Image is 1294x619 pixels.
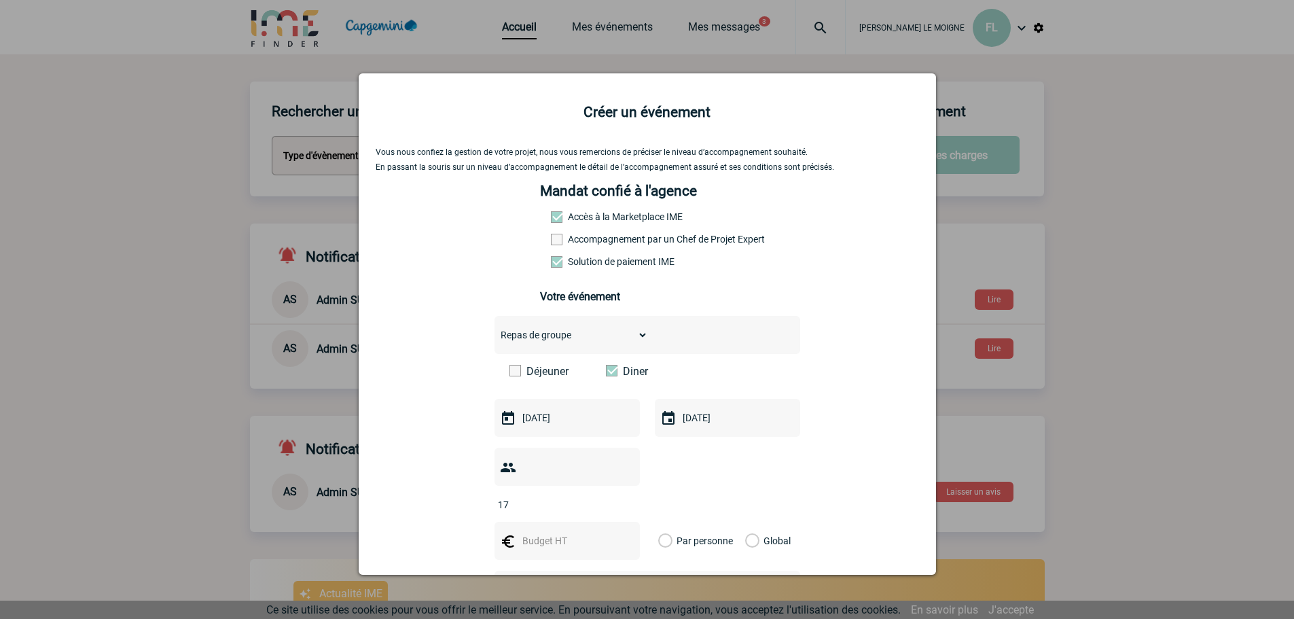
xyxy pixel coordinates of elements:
label: Déjeuner [509,365,588,378]
label: Diner [606,365,684,378]
label: Accès à la Marketplace IME [551,211,611,222]
input: Nombre de participants [495,496,622,514]
label: Global [745,522,754,560]
input: Date de début [519,409,613,427]
input: Budget HT [519,532,613,550]
h2: Créer un événement [376,104,919,120]
p: Vous nous confiez la gestion de votre projet, nous vous remercions de préciser le niveau d’accomp... [376,147,919,157]
h4: Mandat confié à l'agence [540,183,697,199]
input: Date de fin [679,409,773,427]
p: En passant la souris sur un niveau d’accompagnement le détail de l’accompagnement assuré et ses c... [376,162,919,172]
label: Par personne [658,522,673,560]
label: Prestation payante [551,234,611,245]
h3: Votre événement [540,290,754,303]
label: Conformité aux process achat client, Prise en charge de la facturation, Mutualisation de plusieur... [551,256,611,267]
